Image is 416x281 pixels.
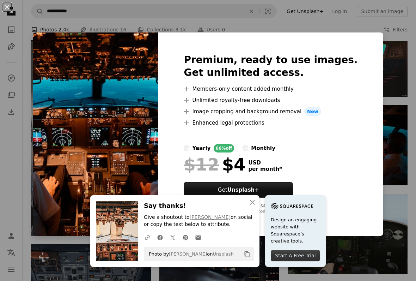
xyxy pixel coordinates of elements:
[184,85,357,93] li: Members-only content added monthly
[227,187,259,193] strong: Unsplash+
[192,144,210,153] div: yearly
[241,248,253,260] button: Copy to clipboard
[184,107,357,116] li: Image cropping and background removal
[243,145,248,151] input: monthly
[271,201,313,211] img: file-1705255347840-230a6ab5bca9image
[251,144,275,153] div: monthly
[214,144,234,153] div: 66% off
[33,32,158,236] img: premium_photo-1723527890050-0b688370e70f
[271,216,320,245] span: Design an engaging website with Squarespace’s creative tools.
[169,251,207,257] a: [PERSON_NAME]
[248,160,282,166] span: USD
[166,230,179,244] a: Share on Twitter
[184,119,357,127] li: Enhanced legal protections
[145,249,234,260] span: Photo by on
[184,96,357,104] li: Unlimited royalty-free downloads
[192,230,204,244] a: Share over email
[265,195,326,267] a: Design an engaging website with Squarespace’s creative tools.Start A Free Trial
[213,251,233,257] a: Unsplash
[144,201,254,211] h3: Say thanks!
[184,155,219,174] span: $12
[190,214,231,220] a: [PERSON_NAME]
[184,182,293,198] button: GetUnsplash+
[154,230,166,244] a: Share on Facebook
[184,155,245,174] div: $4
[144,214,254,228] p: Give a shoutout to on social or copy the text below to attribute.
[184,145,189,151] input: yearly66%off
[179,230,192,244] a: Share on Pinterest
[184,54,357,79] h2: Premium, ready to use images. Get unlimited access.
[304,107,321,116] span: New
[271,250,320,261] div: Start A Free Trial
[248,166,282,172] span: per month *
